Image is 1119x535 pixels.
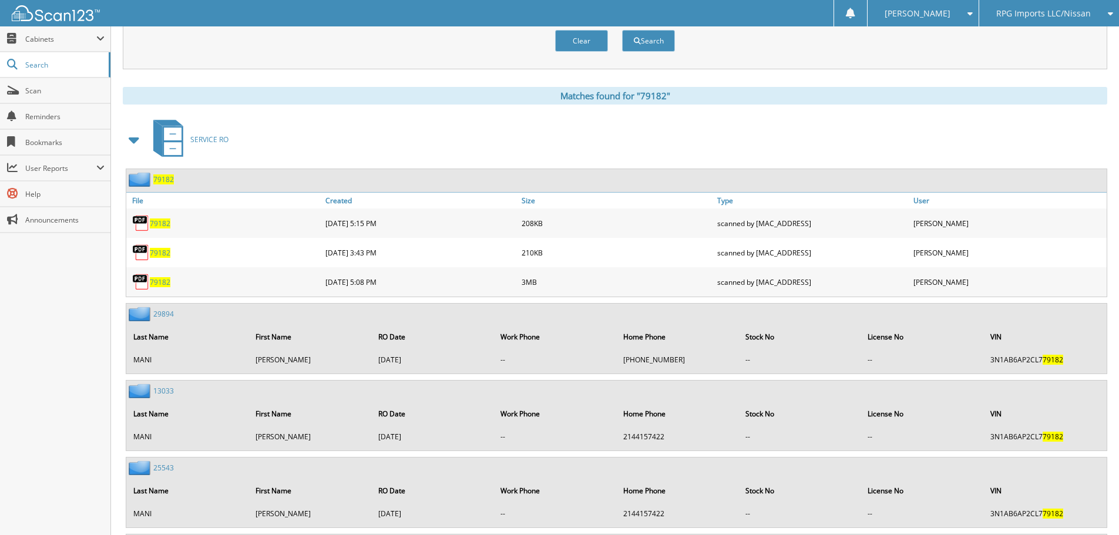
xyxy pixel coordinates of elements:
[146,116,228,163] a: SERVICE RO
[984,504,1105,523] td: 3N1AB6AP2CL7
[622,30,675,52] button: Search
[25,34,96,44] span: Cabinets
[250,325,371,349] th: First Name
[740,402,861,426] th: Stock No
[250,427,371,446] td: [PERSON_NAME]
[714,270,910,294] div: scanned by [MAC_ADDRESS]
[322,270,519,294] div: [DATE] 5:08 PM
[996,10,1091,17] span: RPG Imports LLC/Nissan
[129,383,153,398] img: folder2.png
[495,325,616,349] th: Work Phone
[127,402,248,426] th: Last Name
[132,273,150,291] img: PDF.png
[862,479,983,503] th: License No
[740,504,861,523] td: --
[25,60,103,70] span: Search
[519,211,715,235] div: 208KB
[519,241,715,264] div: 210KB
[714,241,910,264] div: scanned by [MAC_ADDRESS]
[910,211,1107,235] div: [PERSON_NAME]
[25,189,105,199] span: Help
[862,350,983,369] td: --
[555,30,608,52] button: Clear
[25,86,105,96] span: Scan
[862,402,983,426] th: License No
[495,479,616,503] th: Work Phone
[123,87,1107,105] div: Matches found for "79182"
[519,270,715,294] div: 3MB
[129,307,153,321] img: folder2.png
[150,218,170,228] a: 79182
[127,427,248,446] td: MANI
[740,350,861,369] td: --
[372,479,493,503] th: RO Date
[495,427,616,446] td: --
[322,241,519,264] div: [DATE] 3:43 PM
[150,277,170,287] a: 79182
[495,350,616,369] td: --
[910,270,1107,294] div: [PERSON_NAME]
[885,10,950,17] span: [PERSON_NAME]
[1043,432,1063,442] span: 79182
[25,163,96,173] span: User Reports
[740,427,861,446] td: --
[25,137,105,147] span: Bookmarks
[372,325,493,349] th: RO Date
[862,427,983,446] td: --
[250,479,371,503] th: First Name
[984,350,1105,369] td: 3N1AB6AP2CL7
[740,325,861,349] th: Stock No
[617,427,738,446] td: 2144157422
[1060,479,1119,535] iframe: Chat Widget
[1043,355,1063,365] span: 79182
[12,5,100,21] img: scan123-logo-white.svg
[250,350,371,369] td: [PERSON_NAME]
[127,350,248,369] td: MANI
[127,325,248,349] th: Last Name
[862,504,983,523] td: --
[153,174,174,184] a: 79182
[25,215,105,225] span: Announcements
[984,427,1105,446] td: 3N1AB6AP2CL7
[495,504,616,523] td: --
[150,248,170,258] a: 79182
[714,193,910,208] a: Type
[617,350,738,369] td: [PHONE_NUMBER]
[129,460,153,475] img: folder2.png
[322,193,519,208] a: Created
[910,193,1107,208] a: User
[132,214,150,232] img: PDF.png
[153,463,174,473] a: 25543
[519,193,715,208] a: Size
[129,172,153,187] img: folder2.png
[132,244,150,261] img: PDF.png
[862,325,983,349] th: License No
[250,402,371,426] th: First Name
[25,112,105,122] span: Reminders
[617,325,738,349] th: Home Phone
[322,211,519,235] div: [DATE] 5:15 PM
[153,309,174,319] a: 29894
[127,479,248,503] th: Last Name
[984,402,1105,426] th: VIN
[984,479,1105,503] th: VIN
[372,402,493,426] th: RO Date
[153,386,174,396] a: 13033
[617,504,738,523] td: 2144157422
[984,325,1105,349] th: VIN
[617,479,738,503] th: Home Phone
[127,504,248,523] td: MANI
[190,134,228,144] span: SERVICE RO
[617,402,738,426] th: Home Phone
[250,504,371,523] td: [PERSON_NAME]
[126,193,322,208] a: File
[372,350,493,369] td: [DATE]
[910,241,1107,264] div: [PERSON_NAME]
[372,427,493,446] td: [DATE]
[1043,509,1063,519] span: 79182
